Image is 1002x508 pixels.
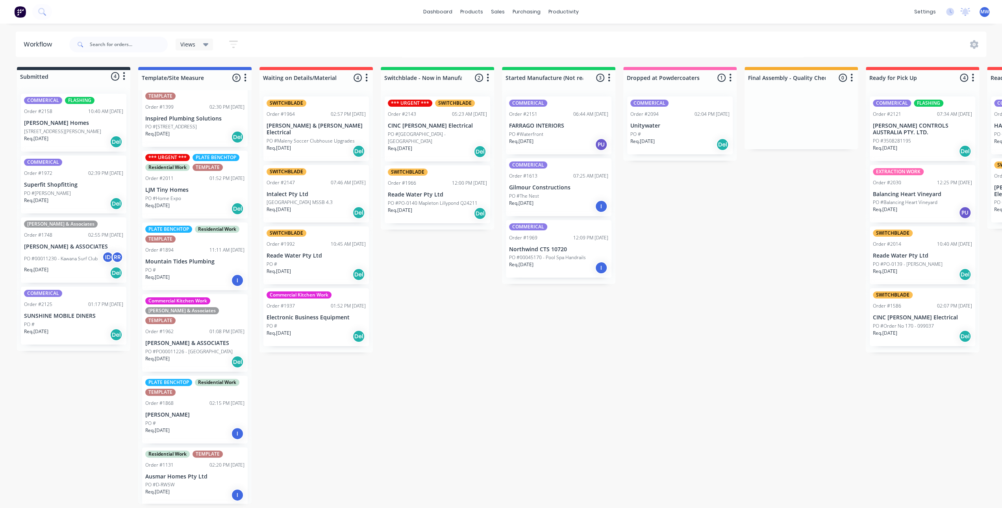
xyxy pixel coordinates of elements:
[267,261,277,268] p: PO #
[873,268,897,275] p: Req. [DATE]
[573,234,608,241] div: 12:09 PM [DATE]
[509,161,547,169] div: COMMERICAL
[509,261,533,268] p: Req. [DATE]
[145,328,174,335] div: Order #1962
[145,115,244,122] p: Inspired Plumbing Solutions
[24,243,123,250] p: [PERSON_NAME] & ASSOCIATES
[573,172,608,180] div: 07:25 AM [DATE]
[209,175,244,182] div: 01:52 PM [DATE]
[24,221,98,228] div: [PERSON_NAME] & Associates
[388,111,416,118] div: Order #2143
[145,195,181,202] p: PO #Home Expo
[352,206,365,219] div: Del
[231,427,244,440] div: I
[873,261,943,268] p: PO #PO-0139 - [PERSON_NAME]
[142,376,248,443] div: PLATE BENCHTOPResidential WorkTEMPLATEOrder #186802:15 PM [DATE][PERSON_NAME]PO #Req.[DATE]I
[630,122,730,129] p: Unitywater
[24,128,101,135] p: [STREET_ADDRESS][PERSON_NAME]
[263,288,369,346] div: Commercial Kitchen WorkOrder #193701:52 PM [DATE]Electronic Business EquipmentPO #Req.[DATE]Del
[716,138,729,151] div: Del
[630,138,655,145] p: Req. [DATE]
[267,206,291,213] p: Req. [DATE]
[873,323,934,330] p: PO #Order No 170 - 099037
[873,111,901,118] div: Order #2121
[24,313,123,319] p: SUNSHINE MOBILE DINERS
[388,145,412,152] p: Req. [DATE]
[24,190,71,197] p: PO #[PERSON_NAME]
[267,252,366,259] p: Reade Water Pty Ltd
[145,481,175,488] p: PO #D-RWSW
[870,288,975,346] div: SWITCHBLADEOrder #158602:07 PM [DATE]CINC [PERSON_NAME] ElectricalPO #Order No 170 - 099037Req.[D...
[24,159,62,166] div: COMMERICAL
[88,232,123,239] div: 02:55 PM [DATE]
[145,317,176,324] div: TEMPLATE
[595,261,607,274] div: I
[873,179,901,186] div: Order #2030
[193,164,223,171] div: TEMPLATE
[331,111,366,118] div: 02:57 PM [DATE]
[509,138,533,145] p: Req. [DATE]
[937,179,972,186] div: 12:25 PM [DATE]
[452,180,487,187] div: 12:00 PM [DATE]
[388,207,412,214] p: Req. [DATE]
[267,230,306,237] div: SWITCHBLADE
[180,40,195,48] span: Views
[24,182,123,188] p: Superfit Shopfitting
[24,108,52,115] div: Order #2158
[573,111,608,118] div: 06:44 AM [DATE]
[388,180,416,187] div: Order #1966
[88,301,123,308] div: 01:17 PM [DATE]
[263,226,369,284] div: SWITCHBLADEOrder #199210:45 AM [DATE]Reade Water Pty LtdPO #Req.[DATE]Del
[388,131,487,145] p: PO #[GEOGRAPHIC_DATA] - [GEOGRAPHIC_DATA]
[509,234,537,241] div: Order #1969
[352,268,365,281] div: Del
[873,145,897,152] p: Req. [DATE]
[873,168,924,175] div: EXTRACTION WORK
[595,138,607,151] div: PU
[595,200,607,213] div: I
[267,145,291,152] p: Req. [DATE]
[145,420,156,427] p: PO #
[873,330,897,337] p: Req. [DATE]
[627,96,733,154] div: COMMERICALOrder #209402:04 PM [DATE]UnitywaterPO #Req.[DATE]Del
[90,37,168,52] input: Search for orders...
[509,223,547,230] div: COMMERICAL
[209,462,244,469] div: 02:20 PM [DATE]
[209,104,244,111] div: 02:30 PM [DATE]
[231,356,244,368] div: Del
[873,100,911,107] div: COMMERICAL
[24,40,56,49] div: Workflow
[937,241,972,248] div: 10:40 AM [DATE]
[111,251,123,263] div: RR
[873,137,911,145] p: PO #3508281195
[267,241,295,248] div: Order #1992
[331,302,366,310] div: 01:52 PM [DATE]
[980,8,989,15] span: MW
[195,379,239,386] div: Residential Work
[145,412,244,418] p: [PERSON_NAME]
[959,268,971,281] div: Del
[506,220,611,278] div: COMMERICALOrder #196912:09 PM [DATE]Northwind CTS 10720PO #00045170 - Pool Spa HandrailsReq.[DATE]I
[873,199,937,206] p: PO #Balancing Heart Vineyard
[145,175,174,182] div: Order #2011
[267,199,333,206] p: [GEOGRAPHIC_DATA] MSSB 4.3
[388,200,478,207] p: PO #PO-0140 Mapleton Lillypond Q24211
[873,252,972,259] p: Reade Water Pty Ltd
[873,241,901,248] div: Order #2014
[231,274,244,287] div: I
[267,323,277,330] p: PO #
[88,170,123,177] div: 02:39 PM [DATE]
[456,6,487,18] div: products
[435,100,475,107] div: SWITCHBLADE
[870,96,975,161] div: COMMERICALFLASHINGOrder #212107:34 AM [DATE][PERSON_NAME] CONTROLS AUSTRALIA PTY. LTD.PO #3508281...
[509,111,537,118] div: Order #2151
[267,168,306,175] div: SWITCHBLADE
[24,328,48,335] p: Req. [DATE]
[24,232,52,239] div: Order #1748
[145,274,170,281] p: Req. [DATE]
[209,247,244,254] div: 11:11 AM [DATE]
[910,6,940,18] div: settings
[695,111,730,118] div: 02:04 PM [DATE]
[914,100,943,107] div: FLASHING
[142,151,248,219] div: *** URGENT ***PLATE BENCHTOPResidential WorkTEMPLATEOrder #201101:52 PM [DATE]LJM Tiny HomesPO #H...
